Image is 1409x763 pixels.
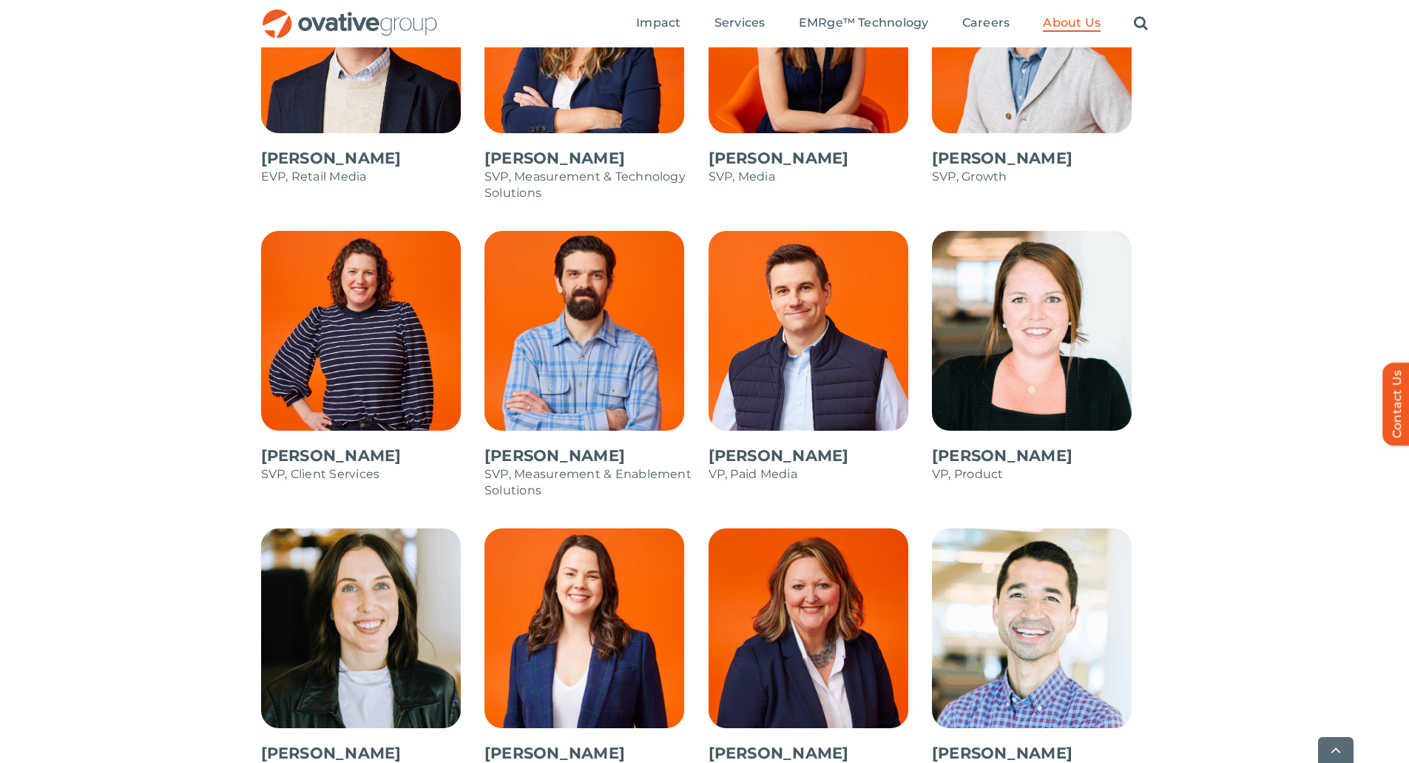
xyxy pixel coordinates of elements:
[714,16,766,32] a: Services
[962,16,1010,30] span: Careers
[636,16,680,30] span: Impact
[1043,16,1101,30] span: About Us
[261,7,439,21] a: OG_Full_horizontal_RGB
[636,16,680,32] a: Impact
[1134,16,1148,32] a: Search
[799,16,929,30] span: EMRge™ Technology
[1043,16,1101,32] a: About Us
[714,16,766,30] span: Services
[962,16,1010,32] a: Careers
[799,16,929,32] a: EMRge™ Technology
